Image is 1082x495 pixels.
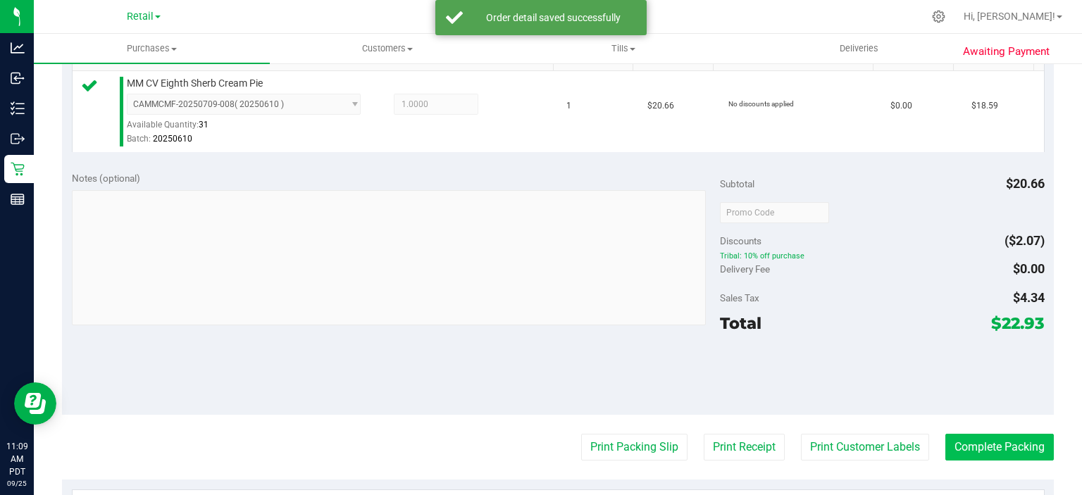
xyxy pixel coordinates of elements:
span: 20250610 [153,134,192,144]
span: $4.34 [1013,290,1045,305]
span: No discounts applied [728,100,794,108]
span: Total [720,313,761,333]
span: $20.66 [647,99,674,113]
span: Delivery Fee [720,263,770,275]
inline-svg: Analytics [11,41,25,55]
p: 09/25 [6,478,27,489]
button: Print Packing Slip [581,434,688,460]
span: $20.66 [1006,176,1045,191]
span: $22.93 [991,313,1045,333]
div: Available Quantity: [127,115,373,142]
span: Deliveries [821,42,897,55]
button: Print Receipt [704,434,785,460]
span: Purchases [34,42,270,55]
span: Discounts [720,228,761,253]
span: ($2.07) [1005,233,1045,248]
iframe: Resource center [14,382,56,425]
span: Retail [127,11,154,23]
a: Tills [506,34,742,63]
a: Deliveries [741,34,977,63]
inline-svg: Outbound [11,132,25,146]
div: Order detail saved successfully [471,11,636,25]
span: 31 [199,120,209,130]
span: Tribal: 10% off purchase [720,251,1044,261]
span: Subtotal [720,178,754,189]
span: MM CV Eighth Sherb Cream Pie [127,77,263,90]
button: Print Customer Labels [801,434,929,460]
span: $18.59 [971,99,998,113]
span: $0.00 [1013,261,1045,276]
inline-svg: Inbound [11,71,25,85]
span: Sales Tax [720,292,759,303]
span: Hi, [PERSON_NAME]! [964,11,1055,22]
div: Manage settings [930,10,947,23]
span: $0.00 [890,99,912,113]
p: 11:09 AM PDT [6,440,27,478]
span: Tills [506,42,741,55]
inline-svg: Inventory [11,101,25,115]
span: Customers [270,42,505,55]
a: Customers [270,34,506,63]
button: Complete Packing [945,434,1054,460]
input: Promo Code [720,202,829,223]
span: Notes (optional) [72,173,140,184]
span: 1 [566,99,571,113]
span: Awaiting Payment [963,44,1050,60]
span: Batch: [127,134,151,144]
a: Purchases [34,34,270,63]
inline-svg: Reports [11,192,25,206]
inline-svg: Retail [11,162,25,176]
